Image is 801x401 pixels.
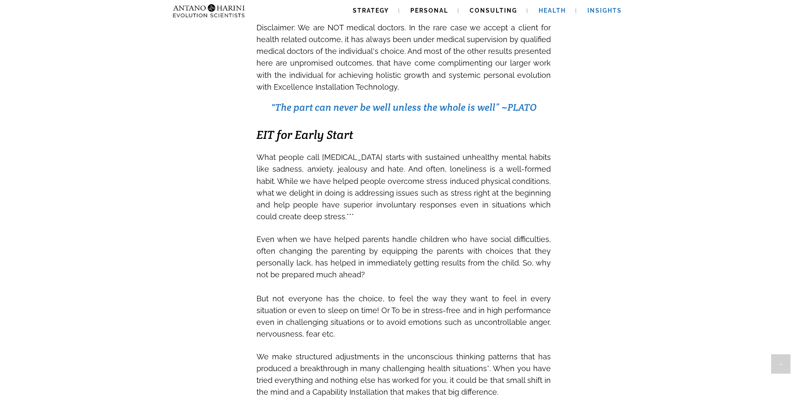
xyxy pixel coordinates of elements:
span: Disclaimer: We are NOT medical doctors. In the rare case we accept a client for health related ou... [256,23,551,91]
span: Personal [410,7,448,14]
span: Strategy [353,7,389,14]
span: Health [539,7,566,14]
em: EIT for Early Start [256,127,353,142]
span: We make structured adjustments in the unconscious thinking patterns that has produced a breakthro... [256,352,551,397]
span: Even when we have helped parents handle children who have social difficulties, often changing the... [256,235,551,279]
span: Consulting [470,7,517,14]
span: But not everyone has the choice, to feel the way they want to feel in every situation or even to ... [256,294,551,339]
span: Insights [587,7,622,14]
span: "The part can never be well unless the whole is well” ~PLATO [271,101,537,114]
span: What people call [MEDICAL_DATA] starts with sustained unhealthy mental habits like sadness, anxie... [256,153,551,221]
